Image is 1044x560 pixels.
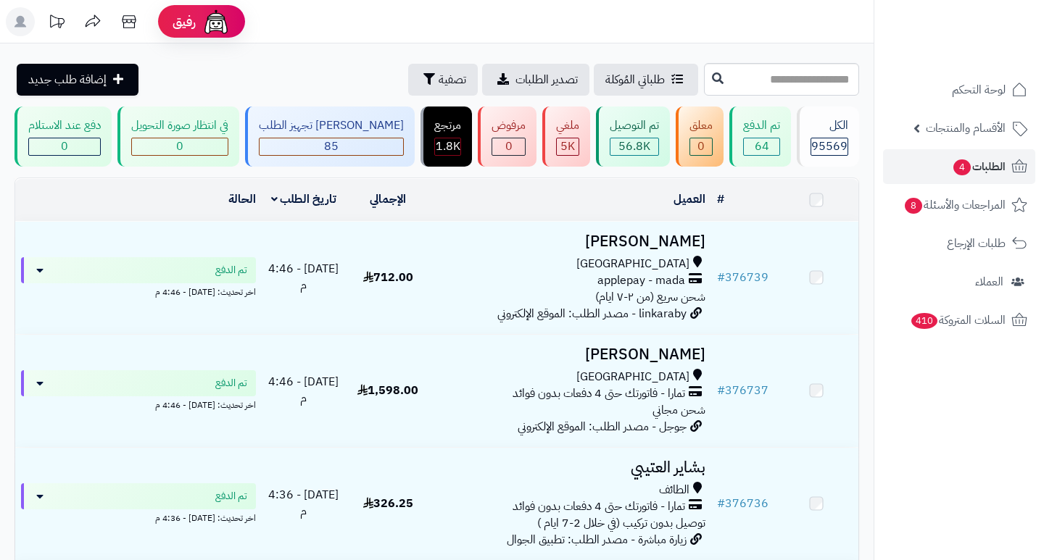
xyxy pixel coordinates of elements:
[475,106,539,167] a: مرفوض 0
[717,495,768,512] a: #376736
[576,256,689,272] span: [GEOGRAPHIC_DATA]
[659,482,689,498] span: الطائف
[38,7,75,40] a: تحديثات المنصة
[910,310,1006,330] span: السلات المتروكة
[513,385,685,402] span: تمارا - فاتورتك حتى 4 دفعات بدون فوائد
[115,106,242,167] a: في انتظار صورة التحويل 0
[363,269,413,286] span: 712.00
[952,80,1006,100] span: لوحة التحكم
[268,486,339,520] span: [DATE] - 4:36 م
[883,264,1035,299] a: العملاء
[926,118,1006,138] span: الأقسام والمنتجات
[610,117,659,134] div: تم التوصيل
[418,106,475,167] a: مرتجع 1.8K
[717,269,725,286] span: #
[690,138,712,155] div: 0
[717,269,768,286] a: #376739
[697,138,705,155] span: 0
[507,531,687,548] span: زيارة مباشرة - مصدر الطلب: تطبيق الجوال
[652,401,705,419] span: شحن مجاني
[560,138,575,155] span: 5K
[597,272,685,289] span: applepay - mada
[436,346,705,363] h3: [PERSON_NAME]
[689,117,713,134] div: معلق
[515,71,578,88] span: تصدير الطلبات
[755,138,769,155] span: 64
[605,71,665,88] span: طلباتي المُوكلة
[726,106,794,167] a: تم الدفع 64
[29,138,100,155] div: 0
[259,117,404,134] div: [PERSON_NAME] تجهيز الطلب
[132,138,228,155] div: 0
[61,138,68,155] span: 0
[673,106,726,167] a: معلق 0
[947,233,1006,254] span: طلبات الإرجاع
[537,514,705,532] span: توصيل بدون تركيب (في خلال 2-7 ايام )
[518,418,687,435] span: جوجل - مصدر الطلب: الموقع الإلكتروني
[539,106,593,167] a: ملغي 5K
[905,198,922,214] span: 8
[268,260,339,294] span: [DATE] - 4:46 م
[28,71,107,88] span: إضافة طلب جديد
[505,138,513,155] span: 0
[324,138,339,155] span: 85
[576,369,689,385] span: [GEOGRAPHIC_DATA]
[492,117,526,134] div: مرفوض
[370,191,406,208] a: الإجمالي
[883,149,1035,184] a: الطلبات4
[482,64,589,96] a: تصدير الطلبات
[883,226,1035,261] a: طلبات الإرجاع
[436,233,705,250] h3: [PERSON_NAME]
[202,7,231,36] img: ai-face.png
[436,459,705,476] h3: بشاير العتيبي
[17,64,138,96] a: إضافة طلب جديد
[215,489,247,503] span: تم الدفع
[434,117,461,134] div: مرتجع
[513,498,685,515] span: تمارا - فاتورتك حتى 4 دفعات بدون فوائد
[21,396,256,411] div: اخر تحديث: [DATE] - 4:46 م
[945,39,1030,70] img: logo-2.png
[903,195,1006,215] span: المراجعات والأسئلة
[883,303,1035,338] a: السلات المتروكة410
[28,117,101,134] div: دفع عند الاستلام
[260,138,403,155] div: 85
[953,159,971,175] span: 4
[618,138,650,155] span: 56.8K
[497,305,687,322] span: linkaraby - مصدر الطلب: الموقع الإلكتروني
[811,138,848,155] span: 95569
[173,13,196,30] span: رفيق
[271,191,337,208] a: تاريخ الطلب
[556,117,579,134] div: ملغي
[883,72,1035,107] a: لوحة التحكم
[268,373,339,407] span: [DATE] - 4:46 م
[408,64,478,96] button: تصفية
[557,138,579,155] div: 4985
[439,71,466,88] span: تصفية
[743,117,780,134] div: تم الدفع
[610,138,658,155] div: 56761
[176,138,183,155] span: 0
[21,509,256,525] div: اخر تحديث: [DATE] - 4:36 م
[215,263,247,277] span: تم الدفع
[12,106,115,167] a: دفع عند الاستلام 0
[215,376,247,390] span: تم الدفع
[975,272,1003,292] span: العملاء
[593,106,673,167] a: تم التوصيل 56.8K
[131,117,228,134] div: في انتظار صورة التحويل
[436,138,460,155] span: 1.8K
[357,382,418,399] span: 1,598.00
[492,138,525,155] div: 0
[911,313,937,329] span: 410
[717,382,725,399] span: #
[242,106,418,167] a: [PERSON_NAME] تجهيز الطلب 85
[717,191,724,208] a: #
[952,156,1006,177] span: الطلبات
[811,117,848,134] div: الكل
[363,495,413,512] span: 326.25
[595,288,705,306] span: شحن سريع (من ٢-٧ ايام)
[883,188,1035,222] a: المراجعات والأسئلة8
[717,495,725,512] span: #
[228,191,256,208] a: الحالة
[717,382,768,399] a: #376737
[435,138,460,155] div: 1816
